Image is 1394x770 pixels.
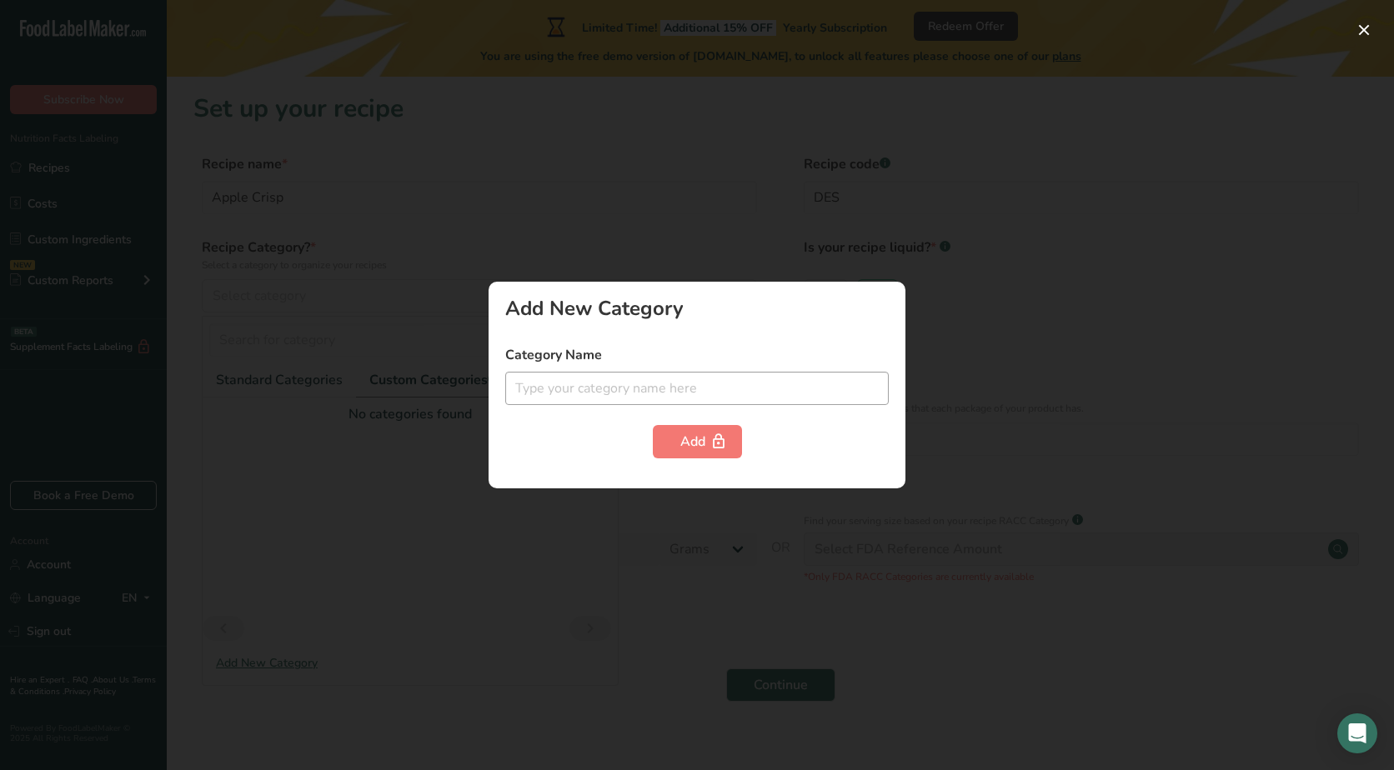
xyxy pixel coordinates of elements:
label: Category Name [505,345,889,365]
button: Add [653,425,742,458]
div: Add [680,432,715,452]
div: Open Intercom Messenger [1337,713,1377,753]
div: Add New Category [505,298,889,318]
input: Type your category name here [505,372,889,405]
